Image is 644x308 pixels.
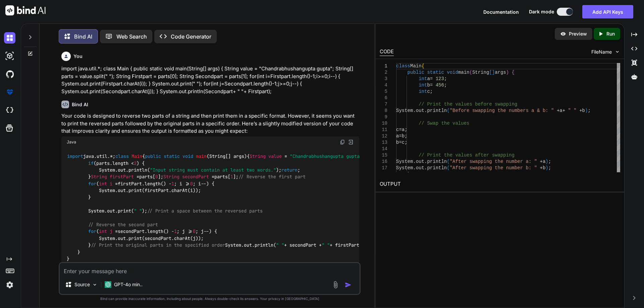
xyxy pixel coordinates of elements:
[405,127,407,132] span: ;
[419,76,427,81] span: int
[543,159,545,164] span: a
[193,229,196,235] span: 0
[131,153,142,160] span: Main
[614,49,620,55] img: chevron down
[399,140,401,145] span: =
[212,174,214,180] span: =
[380,101,387,108] div: 7
[171,181,174,187] span: 1
[340,139,345,145] img: copy
[322,242,330,248] span: " "
[427,76,430,81] span: a
[560,31,566,37] img: preview
[548,165,551,171] span: ;
[88,222,158,228] span: // Reverse the second part
[268,153,282,160] span: value
[281,167,298,173] span: return
[449,108,554,113] span: "Before swapping the numbers a & b: "
[155,174,158,180] span: 0
[74,33,92,41] p: Bind AI
[290,153,362,160] span: "Chandrabhushangupta gupta"
[396,108,413,113] span: System
[413,165,416,171] span: .
[447,70,458,75] span: void
[430,82,432,88] span: =
[405,140,407,145] span: ;
[401,140,404,145] span: c
[416,159,424,164] span: out
[495,70,506,75] span: args
[380,108,387,114] div: 8
[447,108,449,113] span: (
[396,159,413,164] span: System
[380,88,387,95] div: 5
[380,95,387,101] div: 6
[585,108,588,113] span: )
[115,153,129,160] span: class
[174,229,177,235] span: 1
[88,181,96,187] span: for
[110,181,112,187] span: i
[562,108,565,113] span: +
[115,181,118,187] span: =
[380,114,387,120] div: 9
[568,108,576,113] span: " "
[4,279,15,291] img: settings
[569,30,587,37] p: Preview
[399,133,401,139] span: =
[110,174,134,180] span: firstPart
[424,165,427,171] span: .
[399,127,401,132] span: =
[61,65,359,95] p: import java.util.*; class Main { public static void main(String[] args) { String value = "Chandra...
[396,133,399,139] span: a
[163,174,179,180] span: String
[591,49,612,55] span: FileName
[380,152,387,159] div: 15
[396,165,413,171] span: System
[512,70,514,75] span: {
[376,176,624,192] h2: OUTPUT
[579,108,582,113] span: +
[380,76,387,82] div: 3
[91,242,225,248] span: // Print the original parts in the specified order
[4,105,15,116] img: cloudideIcon
[171,33,211,41] p: Code Generator
[92,282,98,288] img: Pick Models
[427,165,447,171] span: println
[380,127,387,133] div: 11
[506,70,508,75] span: )
[419,82,427,88] span: int
[545,165,548,171] span: )
[492,70,494,75] span: ]
[73,53,83,60] h6: You
[483,9,519,15] span: Documentation
[4,32,15,44] img: darkChat
[396,127,399,132] span: c
[430,89,432,94] span: ;
[444,76,447,81] span: ;
[419,89,427,94] span: int
[250,153,266,160] span: String
[348,139,354,145] img: Open in Browser
[405,133,407,139] span: ;
[99,229,107,235] span: int
[396,63,410,69] span: class
[230,174,233,180] span: 1
[401,127,404,132] span: a
[427,70,444,75] span: static
[5,5,46,15] img: Bind AI
[182,174,209,180] span: secondPart
[284,153,287,160] span: =
[67,139,76,145] span: Java
[147,208,263,214] span: // Print a space between the reversed parts
[529,8,554,15] span: Dark mode
[427,159,447,164] span: println
[115,229,118,235] span: =
[435,76,444,81] span: 123
[396,140,399,145] span: b
[540,165,542,171] span: +
[421,63,424,69] span: {
[424,159,427,164] span: .
[543,165,545,171] span: b
[380,171,387,178] div: 18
